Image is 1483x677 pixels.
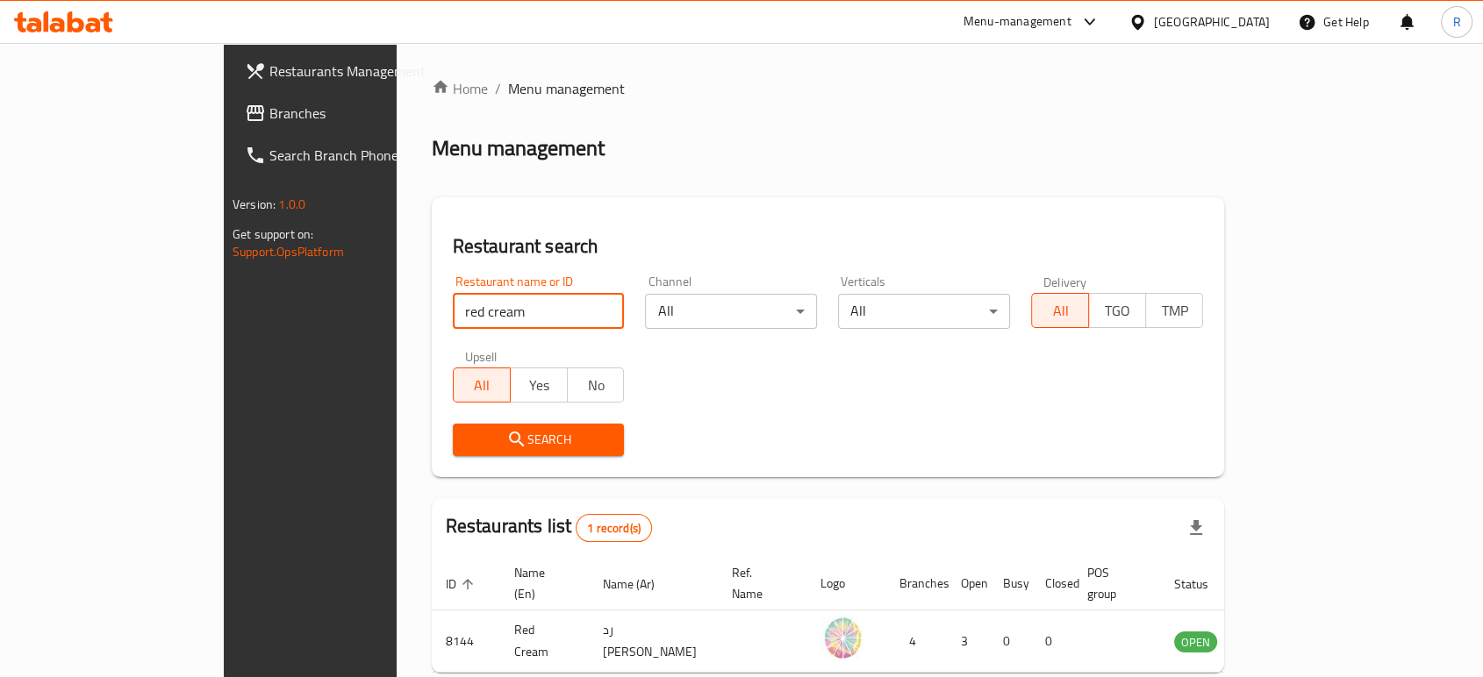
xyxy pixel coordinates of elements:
[510,367,568,403] button: Yes
[233,223,313,246] span: Get support on:
[495,78,501,99] li: /
[989,610,1031,673] td: 0
[885,610,947,673] td: 4
[231,134,471,176] a: Search Branch Phone
[231,50,471,92] a: Restaurants Management
[1153,298,1196,324] span: TMP
[453,424,625,456] button: Search
[732,562,785,604] span: Ref. Name
[446,574,479,595] span: ID
[278,193,305,216] span: 1.0.0
[1088,293,1146,328] button: TGO
[453,367,511,403] button: All
[575,373,618,398] span: No
[1154,12,1270,32] div: [GEOGRAPHIC_DATA]
[947,610,989,673] td: 3
[1031,610,1073,673] td: 0
[453,294,625,329] input: Search for restaurant name or ID..
[1087,562,1139,604] span: POS group
[1039,298,1082,324] span: All
[603,574,677,595] span: Name (Ar)
[233,193,276,216] span: Version:
[576,514,652,542] div: Total records count
[964,11,1071,32] div: Menu-management
[518,373,561,398] span: Yes
[820,616,864,659] img: Red Cream
[269,145,457,166] span: Search Branch Phone
[508,78,625,99] span: Menu management
[885,557,947,610] th: Branches
[432,557,1313,673] table: enhanced table
[231,92,471,134] a: Branches
[989,557,1031,610] th: Busy
[1174,631,1217,652] div: OPEN
[1174,574,1231,595] span: Status
[1043,275,1087,288] label: Delivery
[514,562,568,604] span: Name (En)
[1096,298,1139,324] span: TGO
[838,294,1010,329] div: All
[500,610,589,673] td: Red Cream
[432,134,605,162] h2: Menu management
[1145,293,1203,328] button: TMP
[432,78,1224,99] nav: breadcrumb
[269,61,457,82] span: Restaurants Management
[1452,12,1460,32] span: R
[233,240,344,263] a: Support.OpsPlatform
[1175,507,1217,549] div: Export file
[1031,557,1073,610] th: Closed
[577,520,651,537] span: 1 record(s)
[947,557,989,610] th: Open
[1174,632,1217,652] span: OPEN
[1031,293,1089,328] button: All
[269,103,457,124] span: Branches
[453,233,1203,260] h2: Restaurant search
[467,429,611,451] span: Search
[806,557,885,610] th: Logo
[567,367,625,403] button: No
[461,373,504,398] span: All
[589,610,718,673] td: رد [PERSON_NAME]
[446,513,652,542] h2: Restaurants list
[465,350,498,362] label: Upsell
[645,294,817,329] div: All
